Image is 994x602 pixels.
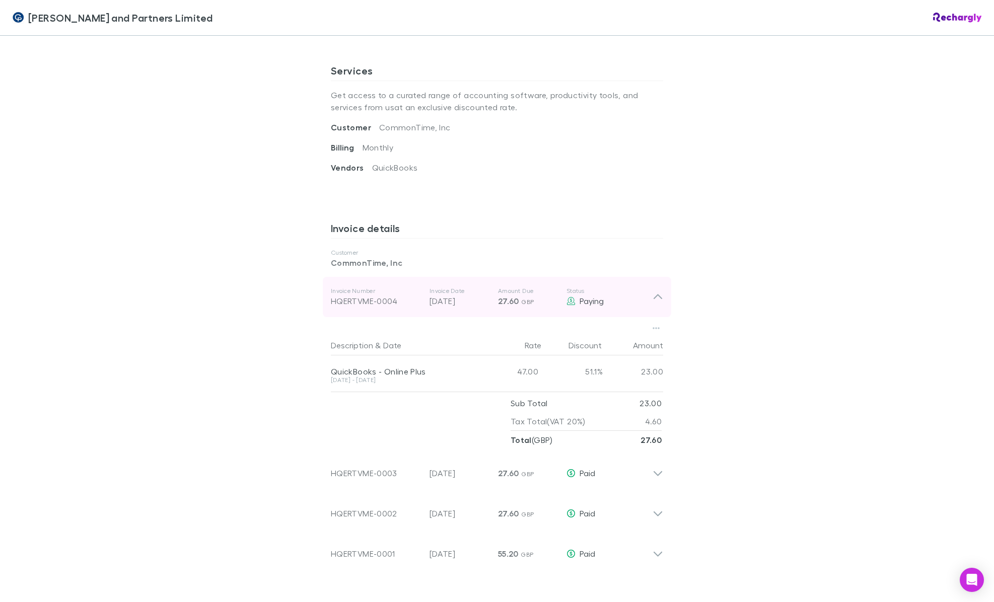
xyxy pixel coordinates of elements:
[580,296,604,306] span: Paying
[331,335,478,355] div: &
[498,287,558,295] p: Amount Due
[28,10,213,25] span: [PERSON_NAME] and Partners Limited
[482,355,542,388] div: 47.00
[511,431,553,449] p: ( GBP )
[331,81,663,121] p: Get access to a curated range of accounting software, productivity tools, and services from us at...
[645,412,662,430] p: 4.60
[331,295,421,307] div: HQERTVME-0004
[12,12,24,24] img: Coates and Partners Limited's Logo
[542,355,603,388] div: 51.1%
[331,64,663,81] h3: Services
[498,508,519,518] span: 27.60
[331,377,478,383] div: [DATE] - [DATE]
[323,449,671,489] div: HQERTVME-0003[DATE]27.60 GBPPaid
[521,510,534,518] span: GBP
[566,287,653,295] p: Status
[580,508,595,518] span: Paid
[430,507,490,519] p: [DATE]
[960,568,984,592] div: Open Intercom Messenger
[331,163,372,173] span: Vendors
[323,489,671,530] div: HQERTVME-0002[DATE]27.60 GBPPaid
[323,530,671,570] div: HQERTVME-0001[DATE]55.20 GBPPaid
[521,298,534,306] span: GBP
[331,366,478,377] div: QuickBooks - Online Plus
[430,548,490,560] p: [DATE]
[498,549,519,559] span: 55.20
[430,467,490,479] p: [DATE]
[331,257,663,269] p: CommonTime, Inc
[372,163,418,172] span: QuickBooks
[331,287,421,295] p: Invoice Number
[511,412,586,430] p: Tax Total (VAT 20%)
[641,435,662,445] strong: 27.60
[331,142,363,153] span: Billing
[933,13,982,23] img: Rechargly Logo
[383,335,401,355] button: Date
[580,468,595,478] span: Paid
[331,548,421,560] div: HQERTVME-0001
[331,249,663,257] p: Customer
[363,142,394,152] span: Monthly
[331,222,663,238] h3: Invoice details
[430,287,490,295] p: Invoice Date
[331,122,379,132] span: Customer
[498,296,519,306] span: 27.60
[521,551,533,558] span: GBP
[379,122,451,132] span: CommonTime, Inc
[511,435,532,445] strong: Total
[640,394,662,412] p: 23.00
[603,355,663,388] div: 23.00
[580,549,595,558] span: Paid
[430,295,490,307] p: [DATE]
[331,467,421,479] div: HQERTVME-0003
[511,394,547,412] p: Sub Total
[331,335,373,355] button: Description
[323,277,671,317] div: Invoice NumberHQERTVME-0004Invoice Date[DATE]Amount Due27.60 GBPStatusPaying
[521,470,534,478] span: GBP
[498,468,519,478] span: 27.60
[331,507,421,519] div: HQERTVME-0002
